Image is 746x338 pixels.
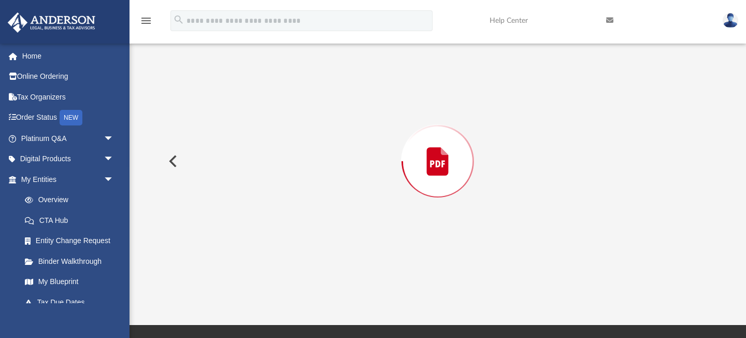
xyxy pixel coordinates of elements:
a: Digital Productsarrow_drop_down [7,149,130,170]
span: arrow_drop_down [104,128,124,149]
a: Platinum Q&Aarrow_drop_down [7,128,130,149]
i: menu [140,15,152,27]
div: NEW [60,110,82,125]
span: arrow_drop_down [104,169,124,190]
img: User Pic [723,13,738,28]
i: search [173,14,184,25]
a: Home [7,46,130,66]
a: My Entitiesarrow_drop_down [7,169,130,190]
a: Overview [15,190,130,210]
a: Entity Change Request [15,231,130,251]
a: Binder Walkthrough [15,251,130,272]
button: Previous File [161,147,183,176]
a: Tax Organizers [7,87,130,107]
a: My Blueprint [15,272,124,292]
a: Online Ordering [7,66,130,87]
a: Tax Due Dates [15,292,130,313]
span: arrow_drop_down [104,149,124,170]
div: Preview [161,1,715,295]
a: menu [140,20,152,27]
a: Order StatusNEW [7,107,130,129]
img: Anderson Advisors Platinum Portal [5,12,98,33]
a: CTA Hub [15,210,130,231]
